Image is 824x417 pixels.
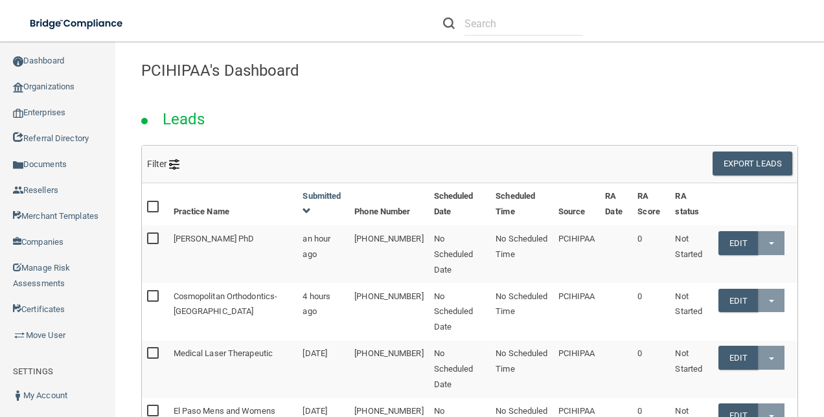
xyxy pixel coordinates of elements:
[713,152,792,175] button: Export Leads
[718,289,758,313] a: Edit
[349,283,428,341] td: [PHONE_NUMBER]
[168,283,298,341] td: Cosmopolitan Orthodontics-[GEOGRAPHIC_DATA]
[670,225,713,283] td: Not Started
[632,225,670,283] td: 0
[168,225,298,283] td: [PERSON_NAME] PhD
[147,159,180,169] span: Filter
[349,225,428,283] td: [PHONE_NUMBER]
[168,341,298,398] td: Medical Laser Therapeutic
[464,12,583,36] input: Search
[13,390,23,401] img: ic_user_dark.df1a06c3.png
[632,341,670,398] td: 0
[141,62,798,79] h4: PCIHIPAA's Dashboard
[490,183,553,225] th: Scheduled Time
[168,183,298,225] th: Practice Name
[553,225,601,283] td: PCIHIPAA
[13,56,23,67] img: ic_dashboard_dark.d01f4a41.png
[13,109,23,118] img: enterprise.0d942306.png
[632,183,670,225] th: RA Score
[759,328,808,377] iframe: Drift Widget Chat Controller
[13,364,53,379] label: SETTINGS
[297,225,349,283] td: an hour ago
[13,185,23,196] img: ic_reseller.de258add.png
[13,329,26,342] img: briefcase.64adab9b.png
[670,283,713,341] td: Not Started
[600,183,632,225] th: RA Date
[297,341,349,398] td: [DATE]
[150,101,218,137] h2: Leads
[349,183,428,225] th: Phone Number
[718,231,758,255] a: Edit
[429,283,491,341] td: No Scheduled Date
[490,225,553,283] td: No Scheduled Time
[670,183,713,225] th: RA status
[297,283,349,341] td: 4 hours ago
[349,341,428,398] td: [PHONE_NUMBER]
[632,283,670,341] td: 0
[443,17,455,29] img: ic-search.3b580494.png
[13,160,23,170] img: icon-documents.8dae5593.png
[303,191,341,216] a: Submitted
[553,183,601,225] th: Source
[718,346,758,370] a: Edit
[429,183,491,225] th: Scheduled Date
[553,341,601,398] td: PCIHIPAA
[490,341,553,398] td: No Scheduled Time
[429,341,491,398] td: No Scheduled Date
[13,82,23,93] img: organization-icon.f8decf85.png
[670,341,713,398] td: Not Started
[19,10,135,37] img: bridge_compliance_login_screen.278c3ca4.svg
[429,225,491,283] td: No Scheduled Date
[169,159,179,170] img: icon-filter@2x.21656d0b.png
[490,283,553,341] td: No Scheduled Time
[553,283,601,341] td: PCIHIPAA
